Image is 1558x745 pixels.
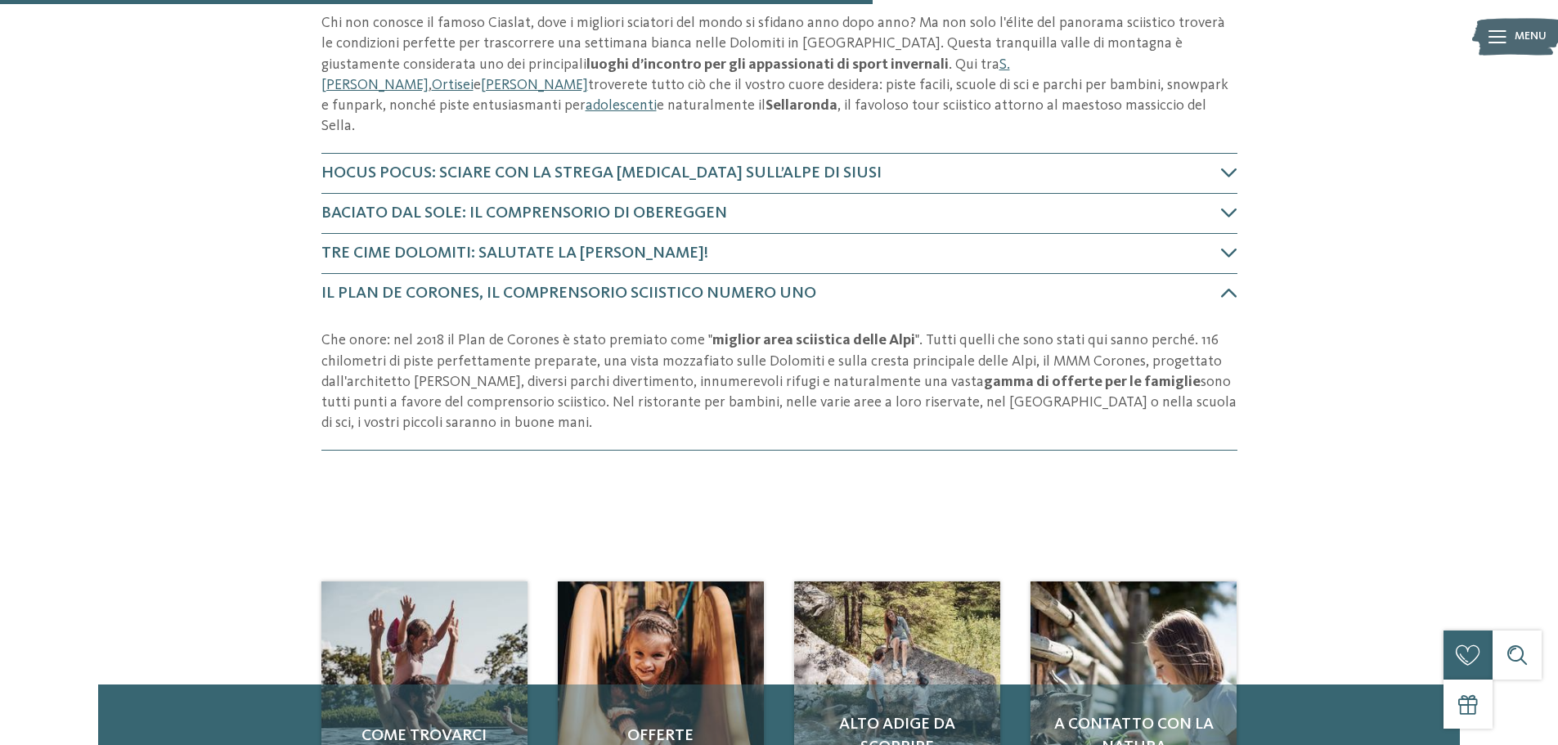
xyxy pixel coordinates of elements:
[712,333,915,348] strong: miglior area sciistica delle Alpi
[321,205,727,222] span: Baciato dal sole: il comprensorio di Obereggen
[321,13,1237,137] p: Chi non conosce il famoso Ciaslat, dove i migliori sciatori del mondo si sfidano anno dopo anno? ...
[984,375,1201,389] strong: gamma di offerte per le famiglie
[321,245,708,262] span: Tre Cime Dolomiti: salutate la [PERSON_NAME]!
[586,98,657,113] a: adolescenti
[432,78,474,92] a: Ortisei
[321,285,816,302] span: Il Plan de Corones, il comprensorio sciistico numero uno
[586,57,949,72] strong: luoghi d’incontro per gli appassionati di sport invernali
[481,78,588,92] a: [PERSON_NAME]
[321,57,1010,92] a: S. [PERSON_NAME]
[321,330,1237,433] p: Che onore: nel 2018 il Plan de Corones è stato premiato come " ". Tutti quelli che sono stati qui...
[766,98,837,113] strong: Sellaronda
[321,165,882,182] span: Hocus Pocus: sciare con la strega [MEDICAL_DATA] sull’Alpe di Siusi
